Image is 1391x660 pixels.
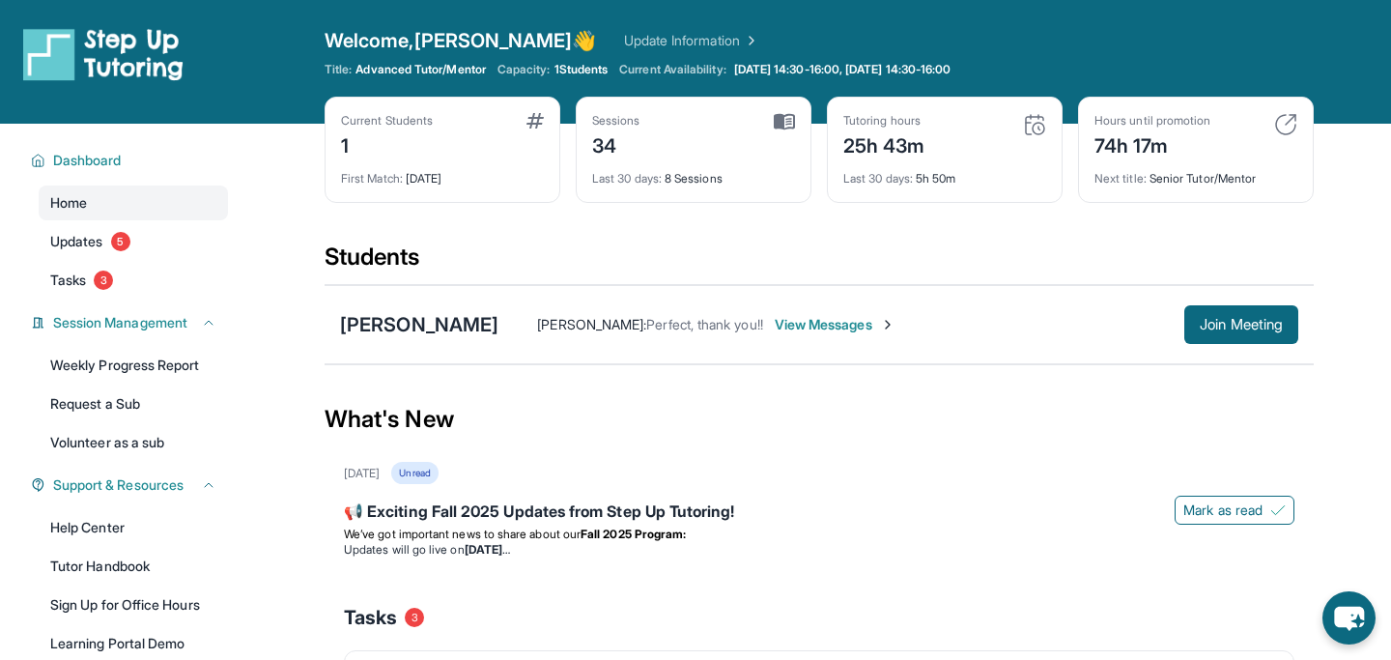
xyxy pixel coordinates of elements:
[325,62,352,77] span: Title:
[619,62,725,77] span: Current Availability:
[344,466,380,481] div: [DATE]
[1175,496,1294,525] button: Mark as read
[646,316,762,332] span: Perfect, thank you!!
[344,527,581,541] span: We’ve got important news to share about our
[50,232,103,251] span: Updates
[39,348,228,383] a: Weekly Progress Report
[734,62,951,77] span: [DATE] 14:30-16:00, [DATE] 14:30-16:00
[50,271,86,290] span: Tasks
[1270,502,1286,518] img: Mark as read
[843,159,1046,187] div: 5h 50m
[111,232,130,251] span: 5
[53,313,187,332] span: Session Management
[45,475,216,495] button: Support & Resources
[39,186,228,220] a: Home
[355,62,485,77] span: Advanced Tutor/Mentor
[341,129,433,159] div: 1
[624,31,759,50] a: Update Information
[592,171,662,186] span: Last 30 days :
[341,159,544,187] div: [DATE]
[581,527,686,541] strong: Fall 2025 Program:
[325,27,597,54] span: Welcome, [PERSON_NAME] 👋
[1094,159,1297,187] div: Senior Tutor/Mentor
[45,151,216,170] button: Dashboard
[740,31,759,50] img: Chevron Right
[1183,501,1263,520] span: Mark as read
[344,500,1294,527] div: 📢 Exciting Fall 2025 Updates from Step Up Tutoring!
[39,510,228,545] a: Help Center
[39,588,228,622] a: Sign Up for Office Hours
[391,462,438,484] div: Unread
[39,425,228,460] a: Volunteer as a sub
[1274,113,1297,136] img: card
[94,271,113,290] span: 3
[537,316,646,332] span: [PERSON_NAME] :
[1023,113,1046,136] img: card
[325,377,1314,462] div: What's New
[325,242,1314,284] div: Students
[592,129,640,159] div: 34
[1094,113,1210,129] div: Hours until promotion
[341,113,433,129] div: Current Students
[1094,171,1147,186] span: Next title :
[344,542,1294,558] li: Updates will go live on
[45,313,216,332] button: Session Management
[405,608,424,627] span: 3
[465,542,510,557] strong: [DATE]
[344,604,397,631] span: Tasks
[774,113,795,130] img: card
[39,224,228,259] a: Updates5
[730,62,955,77] a: [DATE] 14:30-16:00, [DATE] 14:30-16:00
[39,263,228,298] a: Tasks3
[50,193,87,213] span: Home
[39,549,228,584] a: Tutor Handbook
[592,159,795,187] div: 8 Sessions
[775,315,895,334] span: View Messages
[554,62,609,77] span: 1 Students
[53,151,122,170] span: Dashboard
[526,113,544,129] img: card
[23,27,184,81] img: logo
[843,129,925,159] div: 25h 43m
[341,171,403,186] span: First Match :
[592,113,640,129] div: Sessions
[497,62,551,77] span: Capacity:
[53,475,184,495] span: Support & Resources
[843,171,913,186] span: Last 30 days :
[880,317,895,332] img: Chevron-Right
[1322,591,1376,645] button: chat-button
[340,311,498,338] div: [PERSON_NAME]
[1094,129,1210,159] div: 74h 17m
[39,387,228,421] a: Request a Sub
[1200,319,1283,330] span: Join Meeting
[1184,305,1298,344] button: Join Meeting
[843,113,925,129] div: Tutoring hours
